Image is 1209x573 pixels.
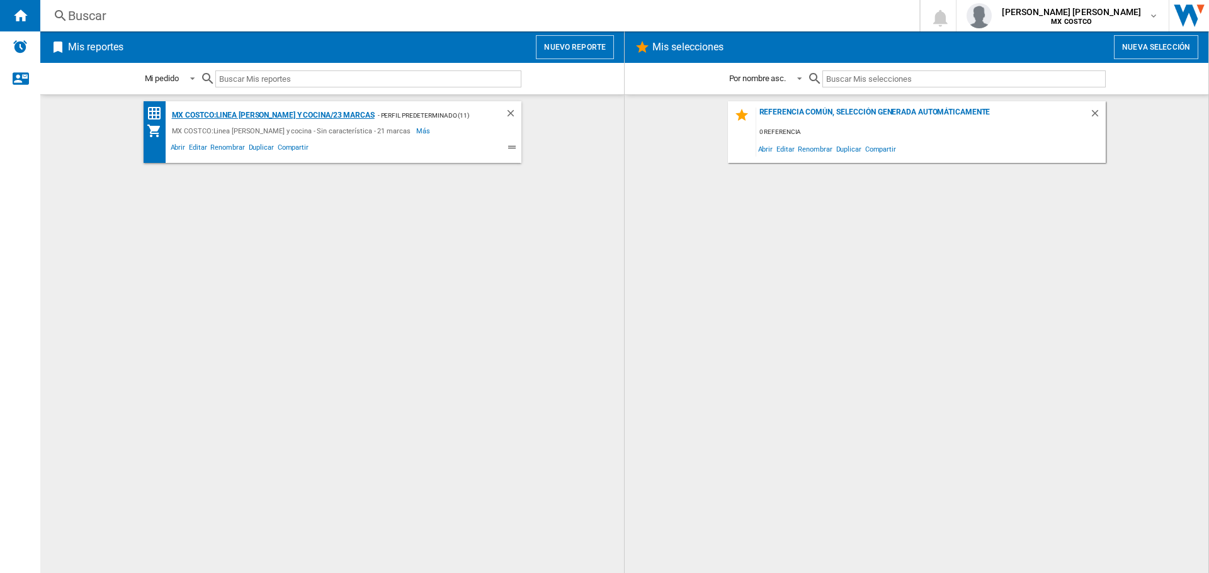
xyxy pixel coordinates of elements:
div: Por nombre asc. [729,74,786,83]
span: Abrir [169,142,188,157]
div: Borrar [505,108,521,123]
h2: Mis selecciones [650,35,727,59]
b: MX COSTCO [1051,18,1092,26]
button: Nuevo reporte [536,35,614,59]
span: Editar [187,142,208,157]
div: MX COSTCO:Linea [PERSON_NAME] y cocina - Sin característica - 21 marcas [169,123,417,138]
div: Buscar [68,7,887,25]
img: profile.jpg [967,3,992,28]
input: Buscar Mis selecciones [822,70,1105,87]
span: Compartir [863,140,898,157]
span: Renombrar [796,140,834,157]
img: alerts-logo.svg [13,39,28,54]
div: MX COSTCO:Linea [PERSON_NAME] y cocina/23 marcas [169,108,375,123]
span: Compartir [276,142,310,157]
span: Abrir [756,140,775,157]
span: Más [416,123,432,138]
div: Mi pedido [145,74,179,83]
input: Buscar Mis reportes [215,70,521,87]
div: Referencia común, selección generada automáticamente [756,108,1089,125]
button: Nueva selección [1114,35,1198,59]
div: 0 referencia [756,125,1106,140]
span: Editar [775,140,796,157]
div: - Perfil predeterminado (11) [375,108,480,123]
span: Duplicar [247,142,276,157]
span: [PERSON_NAME] [PERSON_NAME] [1002,6,1141,18]
h2: Mis reportes [65,35,126,59]
div: Mi colección [147,123,169,138]
div: Matriz de precios [147,106,169,121]
div: Borrar [1089,108,1106,125]
span: Renombrar [208,142,246,157]
span: Duplicar [834,140,863,157]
